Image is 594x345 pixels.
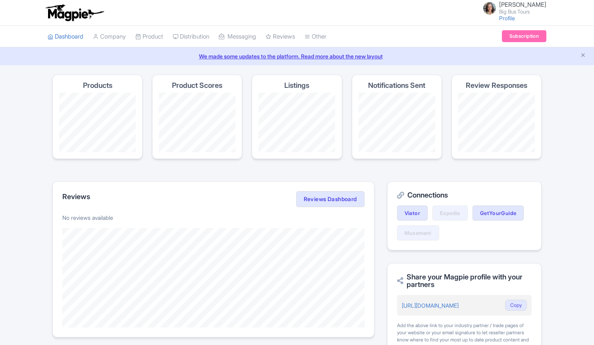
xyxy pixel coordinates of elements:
a: Company [93,26,126,48]
p: No reviews available [62,213,364,222]
a: Reviews Dashboard [296,191,364,207]
button: Close announcement [580,51,586,60]
img: logo-ab69f6fb50320c5b225c76a69d11143b.png [44,4,105,21]
a: Messaging [219,26,256,48]
a: Subscription [502,30,546,42]
a: Reviews [266,26,295,48]
h4: Products [83,81,112,89]
h4: Review Responses [466,81,527,89]
a: Dashboard [48,26,83,48]
h4: Listings [284,81,309,89]
a: Other [305,26,326,48]
a: Profile [499,15,515,21]
h2: Connections [397,191,532,199]
small: Big Bus Tours [499,9,546,14]
img: jfp7o2nd6rbrsspqilhl.jpg [483,2,496,15]
span: [PERSON_NAME] [499,1,546,8]
h4: Product Scores [172,81,222,89]
a: Viator [397,205,428,221]
button: Copy [505,300,527,311]
h2: Reviews [62,193,90,201]
a: [URL][DOMAIN_NAME] [402,302,459,309]
a: We made some updates to the platform. Read more about the new layout [5,52,589,60]
a: [PERSON_NAME] Big Bus Tours [478,2,546,14]
a: Musement [397,225,439,240]
a: Product [135,26,163,48]
a: Expedia [432,205,468,221]
a: Distribution [173,26,209,48]
h4: Notifications Sent [368,81,425,89]
h2: Share your Magpie profile with your partners [397,273,532,289]
a: GetYourGuide [472,205,524,221]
